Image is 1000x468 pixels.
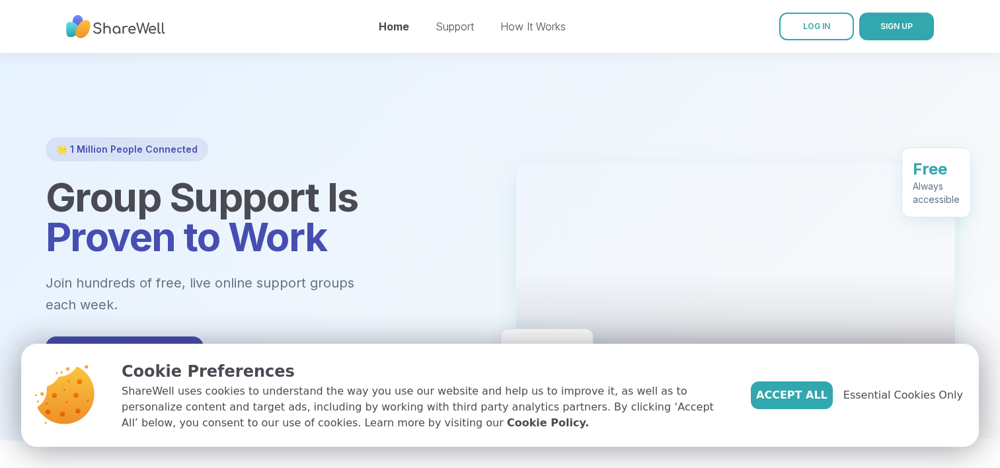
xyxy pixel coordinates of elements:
a: Cookie Policy. [507,415,589,431]
div: Always accessible [913,179,960,206]
div: Free [913,158,960,179]
h1: Group Support Is [46,177,484,256]
span: Essential Cookies Only [843,387,963,403]
span: SIGN UP [880,21,913,31]
p: Join hundreds of free, live online support groups each week. [46,272,426,315]
button: Accept All [751,381,833,409]
div: 🌟 1 Million People Connected [46,137,208,161]
div: 90% [512,339,582,360]
p: Cookie Preferences [122,360,730,383]
button: Get Started Free [46,336,204,373]
img: ShareWell Nav Logo [66,9,165,45]
span: LOG IN [803,21,830,31]
a: How It Works [500,20,566,33]
a: Home [379,20,409,33]
button: SIGN UP [859,13,934,40]
a: Support [436,20,474,33]
span: Accept All [756,387,827,403]
p: ShareWell uses cookies to understand the way you use our website and help us to improve it, as we... [122,383,730,431]
span: Proven to Work [46,213,327,260]
a: LOG IN [779,13,854,40]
